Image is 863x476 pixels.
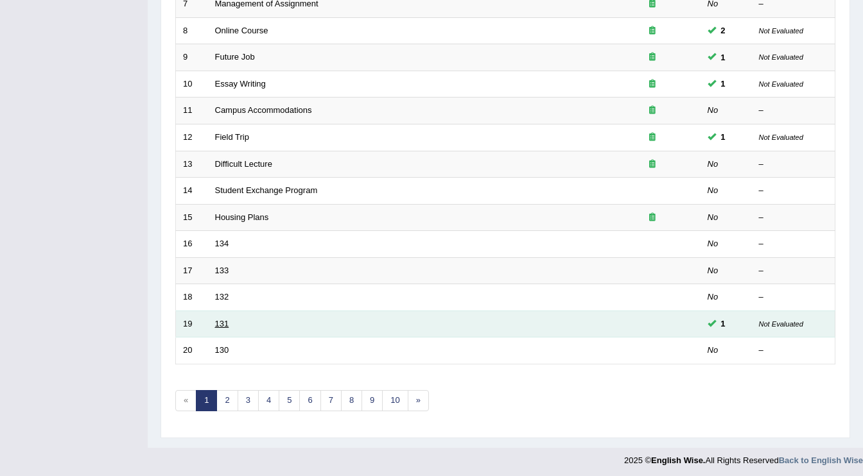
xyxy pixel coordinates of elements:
[176,284,208,311] td: 18
[759,238,828,250] div: –
[611,51,693,64] div: Exam occurring question
[215,79,266,89] a: Essay Writing
[408,390,429,411] a: »
[362,390,383,411] a: 9
[759,80,803,88] small: Not Evaluated
[176,337,208,364] td: 20
[759,320,803,328] small: Not Evaluated
[215,26,268,35] a: Online Course
[215,105,312,115] a: Campus Accommodations
[215,239,229,248] a: 134
[176,71,208,98] td: 10
[759,291,828,303] div: –
[611,105,693,117] div: Exam occurring question
[708,212,719,222] em: No
[215,319,229,328] a: 131
[176,44,208,71] td: 9
[759,265,828,277] div: –
[176,98,208,124] td: 11
[175,390,196,411] span: «
[759,185,828,197] div: –
[215,185,318,195] a: Student Exchange Program
[708,185,719,195] em: No
[716,130,731,144] span: You can still take this question
[759,27,803,35] small: Not Evaluated
[716,77,731,90] span: You can still take this question
[759,212,828,224] div: –
[708,292,719,302] em: No
[299,390,320,411] a: 6
[759,105,828,117] div: –
[176,151,208,178] td: 13
[176,124,208,151] td: 12
[716,24,731,37] span: You can still take this question
[716,51,731,64] span: You can still take this question
[611,78,693,90] div: Exam occurring question
[215,345,229,355] a: 130
[759,158,828,171] div: –
[176,17,208,44] td: 8
[651,455,705,465] strong: English Wise.
[759,53,803,61] small: Not Evaluated
[215,292,229,302] a: 132
[341,390,362,411] a: 8
[215,159,272,169] a: Difficult Lecture
[716,317,731,330] span: You can still take this question
[258,390,279,411] a: 4
[624,448,863,466] div: 2025 © All Rights Reserved
[176,231,208,258] td: 16
[215,132,249,142] a: Field Trip
[708,159,719,169] em: No
[215,212,269,222] a: Housing Plans
[238,390,259,411] a: 3
[708,239,719,248] em: No
[708,105,719,115] em: No
[708,266,719,275] em: No
[216,390,238,411] a: 2
[320,390,342,411] a: 7
[611,212,693,224] div: Exam occurring question
[215,266,229,275] a: 133
[708,345,719,355] em: No
[759,344,828,357] div: –
[176,257,208,284] td: 17
[611,25,693,37] div: Exam occurring question
[611,158,693,171] div: Exam occurring question
[779,455,863,465] a: Back to English Wise
[176,178,208,205] td: 14
[215,52,255,62] a: Future Job
[382,390,408,411] a: 10
[279,390,300,411] a: 5
[176,310,208,337] td: 19
[176,204,208,231] td: 15
[759,133,803,141] small: Not Evaluated
[611,132,693,144] div: Exam occurring question
[196,390,217,411] a: 1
